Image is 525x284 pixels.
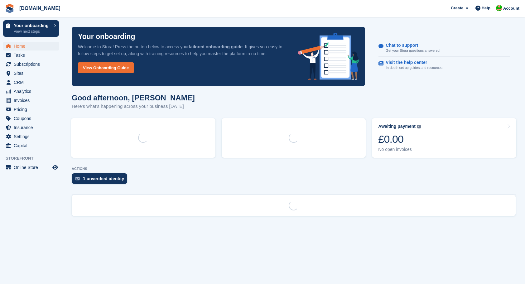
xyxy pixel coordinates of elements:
[417,125,421,128] img: icon-info-grey-7440780725fd019a000dd9b08b2336e03edf1995a4989e88bcd33f0948082b44.svg
[3,42,59,51] a: menu
[3,123,59,132] a: menu
[386,43,435,48] p: Chat to support
[378,133,421,146] div: £0.00
[3,96,59,105] a: menu
[3,132,59,141] a: menu
[3,60,59,69] a: menu
[503,5,519,12] span: Account
[378,57,510,74] a: Visit the help center In-depth set up guides and resources.
[386,48,440,53] p: Get your Stora questions answered.
[14,114,51,123] span: Coupons
[5,4,14,13] img: stora-icon-8386f47178a22dfd0bd8f6a31ec36ba5ce8667c1dd55bd0f319d3a0aa187defe.svg
[14,132,51,141] span: Settings
[378,40,510,57] a: Chat to support Get your Stora questions answered.
[78,43,288,57] p: Welcome to Stora! Press the button below to access your . It gives you easy to follow steps to ge...
[51,164,59,171] a: Preview store
[386,60,438,65] p: Visit the help center
[3,78,59,87] a: menu
[3,51,59,60] a: menu
[78,33,135,40] p: Your onboarding
[3,114,59,123] a: menu
[372,118,516,158] a: Awaiting payment £0.00 No open invoices
[75,177,80,181] img: verify_identity-adf6edd0f0f0b5bbfe63781bf79b02c33cf7c696d77639b501bdc392416b5a36.svg
[17,3,63,13] a: [DOMAIN_NAME]
[14,78,51,87] span: CRM
[14,23,51,28] p: Your onboarding
[14,51,51,60] span: Tasks
[3,105,59,114] a: menu
[189,44,243,49] strong: tailored onboarding guide
[14,96,51,105] span: Invoices
[72,103,195,110] p: Here's what's happening across your business [DATE]
[14,69,51,78] span: Sites
[14,29,51,34] p: View next steps
[3,87,59,96] a: menu
[72,173,130,187] a: 1 unverified identity
[386,65,443,70] p: In-depth set up guides and resources.
[451,5,463,11] span: Create
[378,147,421,152] div: No open invoices
[14,123,51,132] span: Insurance
[14,163,51,172] span: Online Store
[78,62,134,73] a: View Onboarding Guide
[3,141,59,150] a: menu
[14,42,51,51] span: Home
[14,87,51,96] span: Analytics
[496,5,502,11] img: Ian Dunnaker
[14,60,51,69] span: Subscriptions
[298,33,359,80] img: onboarding-info-6c161a55d2c0e0a8cae90662b2fe09162a5109e8cc188191df67fb4f79e88e88.svg
[14,105,51,114] span: Pricing
[72,167,516,171] p: ACTIONS
[14,141,51,150] span: Capital
[83,176,124,181] div: 1 unverified identity
[3,20,59,37] a: Your onboarding View next steps
[378,124,416,129] div: Awaiting payment
[482,5,490,11] span: Help
[6,155,62,161] span: Storefront
[3,69,59,78] a: menu
[3,163,59,172] a: menu
[72,94,195,102] h1: Good afternoon, [PERSON_NAME]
